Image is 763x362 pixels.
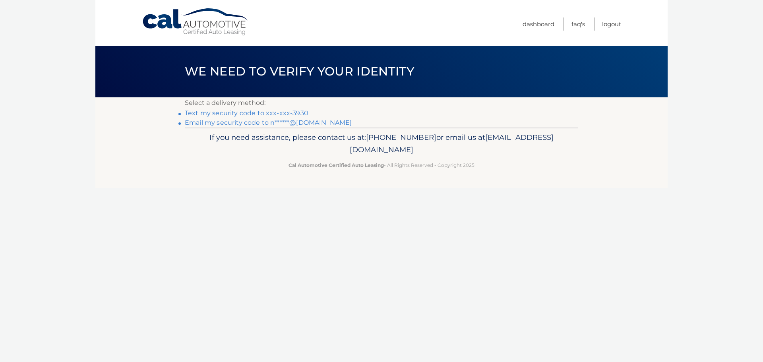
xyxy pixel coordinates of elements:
a: Dashboard [523,17,554,31]
p: - All Rights Reserved - Copyright 2025 [190,161,573,169]
a: Email my security code to n******@[DOMAIN_NAME] [185,119,352,126]
a: Text my security code to xxx-xxx-3930 [185,109,308,117]
span: We need to verify your identity [185,64,414,79]
span: [PHONE_NUMBER] [366,133,436,142]
a: Logout [602,17,621,31]
a: FAQ's [571,17,585,31]
p: If you need assistance, please contact us at: or email us at [190,131,573,157]
a: Cal Automotive [142,8,249,36]
p: Select a delivery method: [185,97,578,108]
strong: Cal Automotive Certified Auto Leasing [289,162,384,168]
